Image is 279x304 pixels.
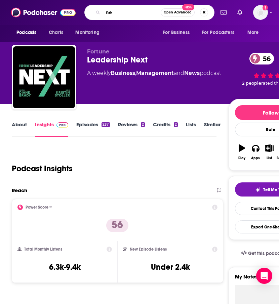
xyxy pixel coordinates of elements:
input: Search podcasts, credits, & more... [103,7,161,18]
h2: Power Score™ [26,205,52,210]
button: open menu [12,26,45,39]
div: 2 [174,122,178,127]
span: Charts [49,28,63,37]
div: 237 [102,122,110,127]
a: Reviews2 [118,121,145,137]
h2: New Episode Listens [130,247,167,252]
span: Logged in as susannahgullette [253,5,268,20]
span: More [247,28,259,37]
svg: Add a profile image [263,5,268,10]
div: Play [238,156,245,160]
h1: Podcast Insights [12,164,73,174]
span: , [135,70,136,76]
img: tell me why sparkle [255,187,261,192]
h3: Under 2.4k [151,262,190,272]
span: For Podcasters [202,28,234,37]
img: User Profile [253,5,268,20]
a: Lists [186,121,196,137]
button: List [263,140,276,164]
span: Monitoring [75,28,99,37]
div: Apps [251,156,260,160]
a: Credits2 [153,121,178,137]
img: Leadership Next [13,46,75,108]
button: Show profile menu [253,5,268,20]
div: Search podcasts, credits, & more... [84,5,214,20]
h3: 6.3k-9.4k [49,262,81,272]
img: Podchaser - Follow, Share and Rate Podcasts [11,6,76,19]
span: 56 [256,53,274,64]
span: Open Advanced [164,11,192,14]
div: List [267,156,272,160]
img: Podchaser Pro [56,122,68,128]
span: 2 people [242,81,261,86]
button: Apps [249,140,263,164]
h2: Reach [12,187,27,193]
div: Open Intercom Messenger [256,268,272,284]
button: Open AdvancedNew [161,8,195,16]
a: About [12,121,27,137]
a: Episodes237 [76,121,110,137]
p: 56 [106,219,128,232]
h2: Total Monthly Listens [24,247,62,252]
button: open menu [243,26,267,39]
span: Fortune [87,48,109,55]
a: Business [111,70,135,76]
a: News [184,70,200,76]
a: Management [136,70,174,76]
button: open menu [158,26,198,39]
a: Show notifications dropdown [235,7,245,18]
a: Similar [204,121,221,137]
button: Play [235,140,249,164]
div: 2 [141,122,145,127]
div: A weekly podcast [87,69,221,77]
a: InsightsPodchaser Pro [35,121,68,137]
span: New [182,4,194,10]
span: Podcasts [16,28,36,37]
span: For Business [163,28,190,37]
button: open menu [198,26,244,39]
a: Charts [44,26,67,39]
a: 56 [249,53,274,64]
span: and [174,70,184,76]
button: open menu [71,26,108,39]
a: Show notifications dropdown [218,7,229,18]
